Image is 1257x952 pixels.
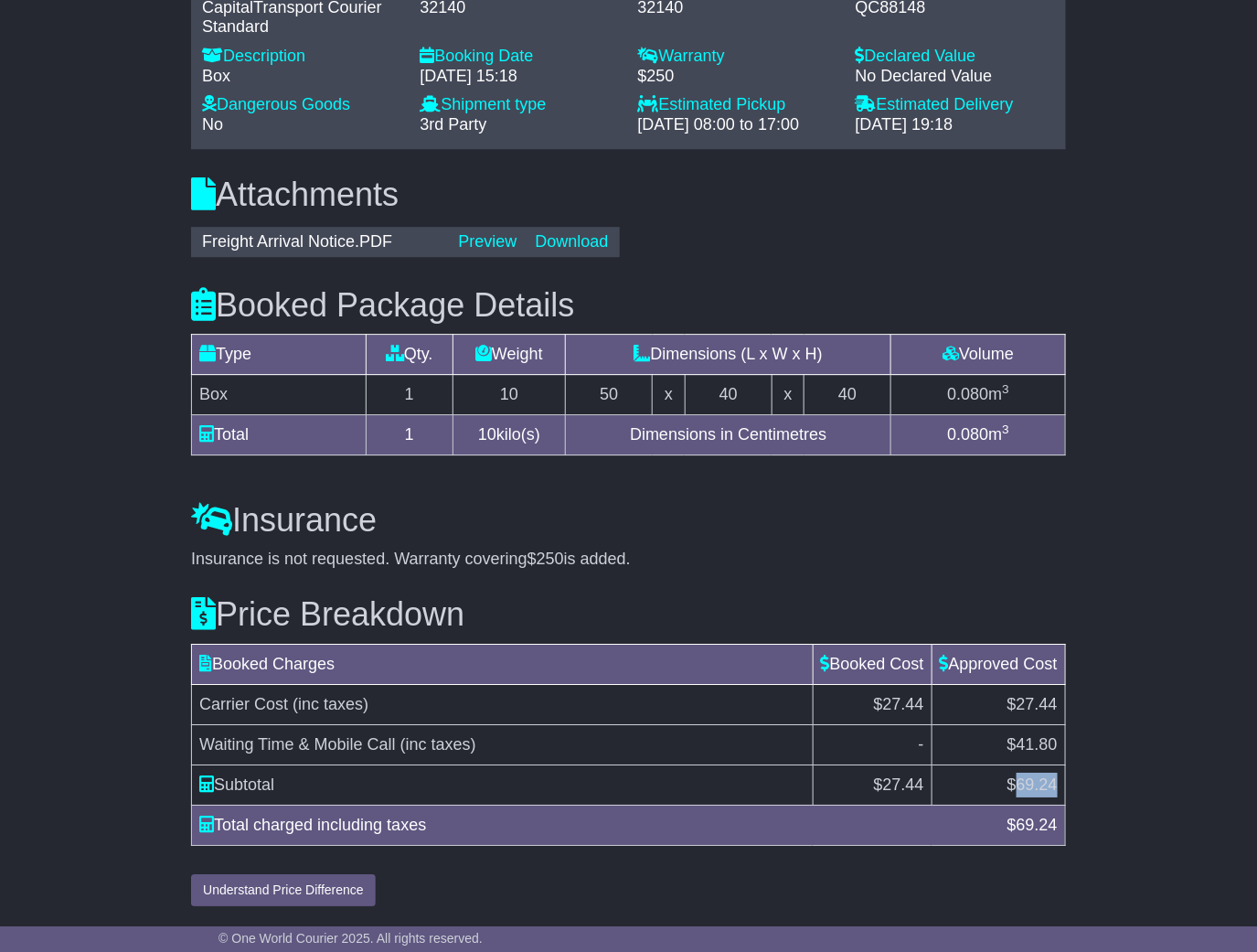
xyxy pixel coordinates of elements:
span: 27.44 [883,776,924,794]
sup: 3 [1002,423,1009,436]
span: (inc taxes) [293,695,368,713]
span: Carrier Cost [199,695,288,713]
span: 3rd Party [420,115,486,134]
td: Booked Cost [813,644,932,684]
span: 69.24 [1017,776,1058,794]
div: Shipment type [420,95,619,115]
td: Booked Charges [192,644,814,684]
td: $ [932,765,1065,805]
span: (inc taxes) [400,735,476,754]
button: Understand Price Difference [191,874,376,906]
td: $ [813,765,932,805]
td: 1 [366,375,453,415]
div: Insurance is not requested. Warranty covering is added. [191,550,1066,570]
td: Total [192,415,366,455]
td: 40 [685,375,772,415]
span: No [202,115,223,134]
span: 10 [478,425,496,444]
div: Description [202,47,401,67]
td: Dimensions (L x W x H) [566,335,891,375]
div: [DATE] 15:18 [420,67,619,87]
div: $ [998,813,1067,838]
span: - [919,735,924,754]
a: Preview [458,232,517,251]
div: No Declared Value [856,67,1055,87]
td: 10 [453,375,565,415]
div: Declared Value [856,47,1055,67]
td: Dimensions in Centimetres [566,415,891,455]
div: Estimated Pickup [637,95,836,115]
span: 0.080 [947,425,988,444]
div: Booking Date [420,47,619,67]
span: $27.44 [874,695,924,713]
td: kilo(s) [453,415,565,455]
h3: Attachments [191,176,1066,213]
div: Box [202,67,401,87]
td: m [891,415,1065,455]
td: Type [192,335,366,375]
td: Subtotal [192,765,814,805]
div: Estimated Delivery [856,95,1055,115]
div: Dangerous Goods [202,95,401,115]
div: [DATE] 08:00 to 17:00 [637,115,836,135]
td: x [653,375,685,415]
td: 50 [566,375,653,415]
td: Box [192,375,366,415]
h3: Insurance [191,502,1066,539]
td: Volume [891,335,1065,375]
a: Download [535,232,608,251]
span: © One World Courier 2025. All rights reserved. [218,931,483,946]
td: m [891,375,1065,415]
td: Approved Cost [932,644,1065,684]
td: 1 [366,415,453,455]
td: Weight [453,335,565,375]
div: Freight Arrival Notice.PDF [193,232,449,252]
div: [DATE] 19:18 [856,115,1055,135]
div: $250 [637,67,836,87]
div: Total charged including taxes [190,813,998,838]
td: x [772,375,804,415]
span: $250 [527,550,564,568]
span: 69.24 [1017,816,1058,834]
sup: 3 [1002,382,1009,396]
span: Waiting Time & Mobile Call [199,735,395,754]
span: 0.080 [947,385,988,403]
div: Warranty [637,47,836,67]
span: $27.44 [1007,695,1058,713]
td: Qty. [366,335,453,375]
td: 40 [804,375,891,415]
h3: Price Breakdown [191,596,1066,633]
h3: Booked Package Details [191,287,1066,324]
span: $41.80 [1007,735,1058,754]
